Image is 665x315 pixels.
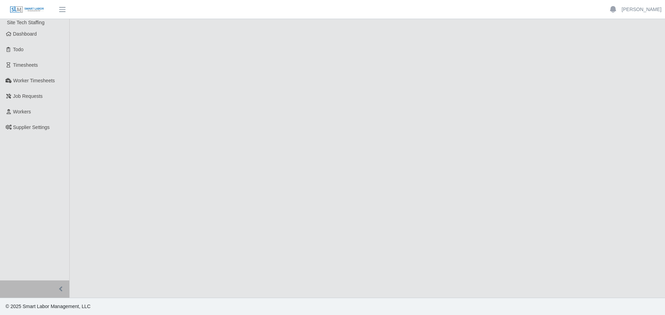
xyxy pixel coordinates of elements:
span: Workers [13,109,31,114]
span: Worker Timesheets [13,78,55,83]
span: Dashboard [13,31,37,37]
span: Todo [13,47,24,52]
span: Job Requests [13,93,43,99]
span: © 2025 Smart Labor Management, LLC [6,304,90,309]
img: SLM Logo [10,6,44,13]
span: Site Tech Staffing [7,20,44,25]
span: Timesheets [13,62,38,68]
span: Supplier Settings [13,124,50,130]
a: [PERSON_NAME] [622,6,662,13]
